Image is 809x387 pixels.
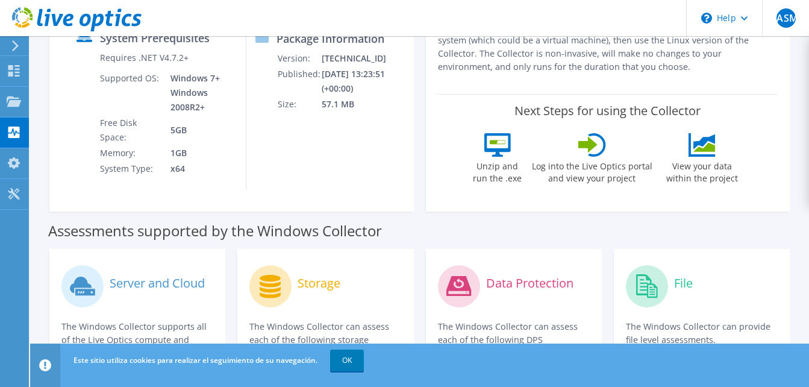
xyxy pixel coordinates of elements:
[531,157,653,184] label: Log into the Live Optics portal and view your project
[626,320,778,347] p: The Windows Collector can provide file level assessments.
[321,66,408,96] td: [DATE] 13:23:51 (+00:00)
[100,52,189,64] label: Requires .NET V4.7.2+
[161,145,237,161] td: 1GB
[277,66,321,96] td: Published:
[298,277,340,289] label: Storage
[161,71,237,115] td: Windows 7+ Windows 2008R2+
[330,350,364,371] a: OK
[99,161,161,177] td: System Type:
[249,320,401,360] p: The Windows Collector can assess each of the following storage systems.
[659,157,746,184] label: View your data within the project
[674,277,693,289] label: File
[321,96,408,112] td: 57.1 MB
[73,355,317,365] span: Este sitio utiliza cookies para realizar el seguimiento de su navegación.
[277,96,321,112] td: Size:
[277,51,321,66] td: Version:
[161,161,237,177] td: x64
[161,115,237,145] td: 5GB
[776,8,796,28] span: IASM
[99,71,161,115] td: Supported OS:
[48,225,382,237] label: Assessments supported by the Windows Collector
[486,277,573,289] label: Data Protection
[276,33,384,45] label: Package Information
[61,320,213,360] p: The Windows Collector supports all of the Live Optics compute and cloud assessments.
[321,51,408,66] td: [TECHNICAL_ID]
[99,145,161,161] td: Memory:
[100,32,210,44] label: System Prerequisites
[514,104,701,118] label: Next Steps for using the Collector
[110,277,205,289] label: Server and Cloud
[701,13,712,24] svg: \n
[438,320,590,360] p: The Windows Collector can assess each of the following DPS applications.
[470,157,525,184] label: Unzip and run the .exe
[99,115,161,145] td: Free Disk Space:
